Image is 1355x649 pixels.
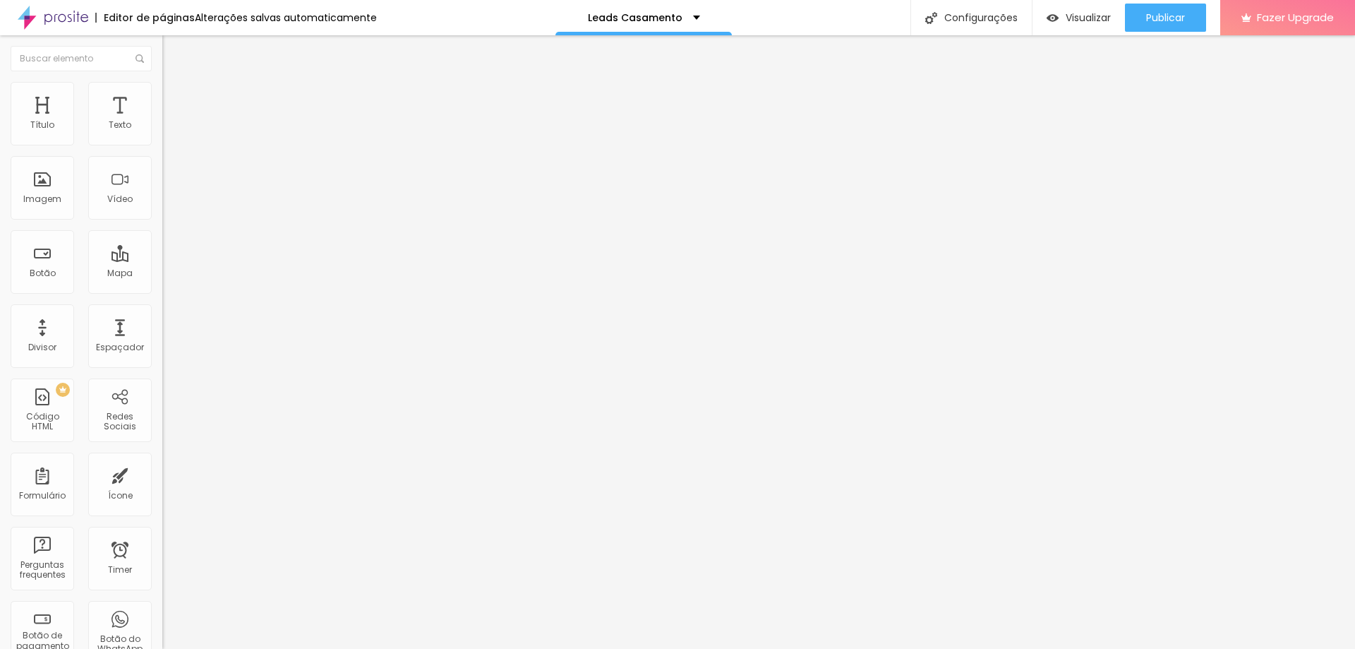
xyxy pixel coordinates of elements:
div: Texto [109,120,131,130]
div: Alterações salvas automaticamente [195,13,377,23]
button: Visualizar [1032,4,1125,32]
p: Leads Casamento [588,13,682,23]
span: Visualizar [1066,12,1111,23]
input: Buscar elemento [11,46,152,71]
iframe: Editor [162,35,1355,649]
div: Imagem [23,194,61,204]
div: Vídeo [107,194,133,204]
img: Icone [925,12,937,24]
div: Título [30,120,54,130]
div: Editor de páginas [95,13,195,23]
div: Formulário [19,491,66,501]
div: Redes Sociais [92,412,147,432]
span: Fazer Upgrade [1257,11,1334,23]
div: Botão [30,268,56,278]
div: Espaçador [96,343,144,352]
div: Divisor [28,343,56,352]
div: Código HTML [14,412,70,432]
div: Perguntas frequentes [14,560,70,580]
span: Publicar [1146,12,1185,23]
img: Icone [135,54,144,63]
div: Mapa [107,268,133,278]
div: Ícone [108,491,133,501]
button: Publicar [1125,4,1206,32]
div: Timer [108,565,132,575]
img: view-1.svg [1047,12,1059,24]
